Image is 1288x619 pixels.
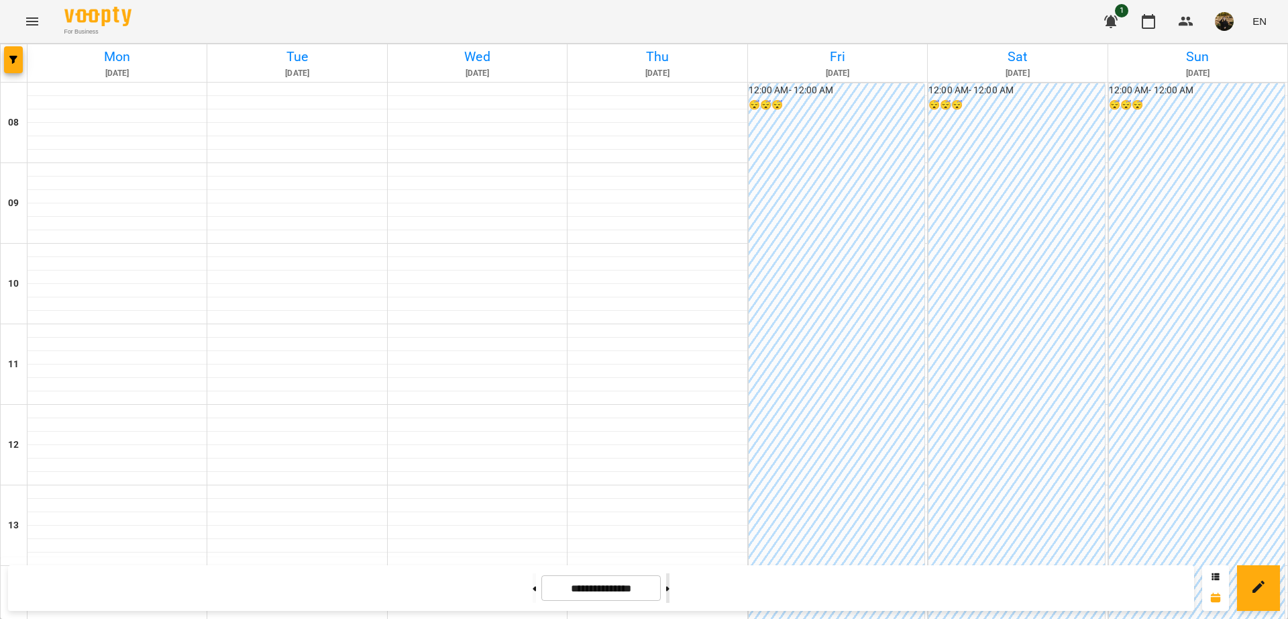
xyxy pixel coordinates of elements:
[1252,14,1267,28] span: EN
[928,98,1104,113] h6: 😴😴😴
[1110,46,1285,67] h6: Sun
[930,46,1105,67] h6: Sat
[390,67,565,80] h6: [DATE]
[1109,83,1285,98] h6: 12:00 AM - 12:00 AM
[1110,67,1285,80] h6: [DATE]
[750,67,925,80] h6: [DATE]
[928,83,1104,98] h6: 12:00 AM - 12:00 AM
[64,28,131,36] span: For Business
[390,46,565,67] h6: Wed
[209,67,384,80] h6: [DATE]
[30,67,205,80] h6: [DATE]
[16,5,48,38] button: Menu
[750,46,925,67] h6: Fri
[8,438,19,453] h6: 12
[8,277,19,291] h6: 10
[8,518,19,533] h6: 13
[1247,9,1272,34] button: EN
[749,98,924,113] h6: 😴😴😴
[1215,12,1234,31] img: 30463036ea563b2b23a8b91c0e98b0e0.jpg
[8,115,19,130] h6: 08
[930,67,1105,80] h6: [DATE]
[749,83,924,98] h6: 12:00 AM - 12:00 AM
[8,357,19,372] h6: 11
[8,196,19,211] h6: 09
[1115,4,1128,17] span: 1
[1109,98,1285,113] h6: 😴😴😴
[209,46,384,67] h6: Tue
[570,46,745,67] h6: Thu
[30,46,205,67] h6: Mon
[570,67,745,80] h6: [DATE]
[64,7,131,26] img: Voopty Logo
